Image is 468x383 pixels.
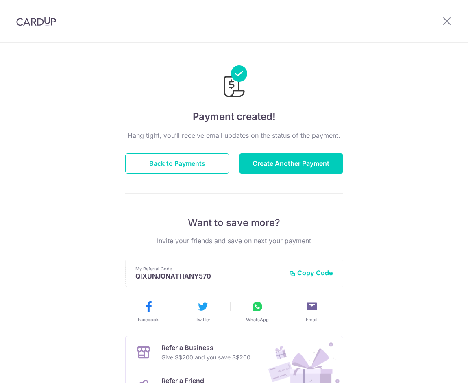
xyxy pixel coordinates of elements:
[161,343,250,353] p: Refer a Business
[138,316,159,323] span: Facebook
[179,300,227,323] button: Twitter
[135,272,283,280] p: QIXUNJONATHANY570
[135,265,283,272] p: My Referral Code
[125,236,343,246] p: Invite your friends and save on next your payment
[246,316,269,323] span: WhatsApp
[233,300,281,323] button: WhatsApp
[288,300,336,323] button: Email
[125,216,343,229] p: Want to save more?
[125,109,343,124] h4: Payment created!
[289,269,333,277] button: Copy Code
[221,65,247,100] img: Payments
[124,300,172,323] button: Facebook
[161,353,250,362] p: Give S$200 and you save S$200
[306,316,318,323] span: Email
[125,131,343,140] p: Hang tight, you’ll receive email updates on the status of the payment.
[16,16,56,26] img: CardUp
[125,153,229,174] button: Back to Payments
[239,153,343,174] button: Create Another Payment
[196,316,210,323] span: Twitter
